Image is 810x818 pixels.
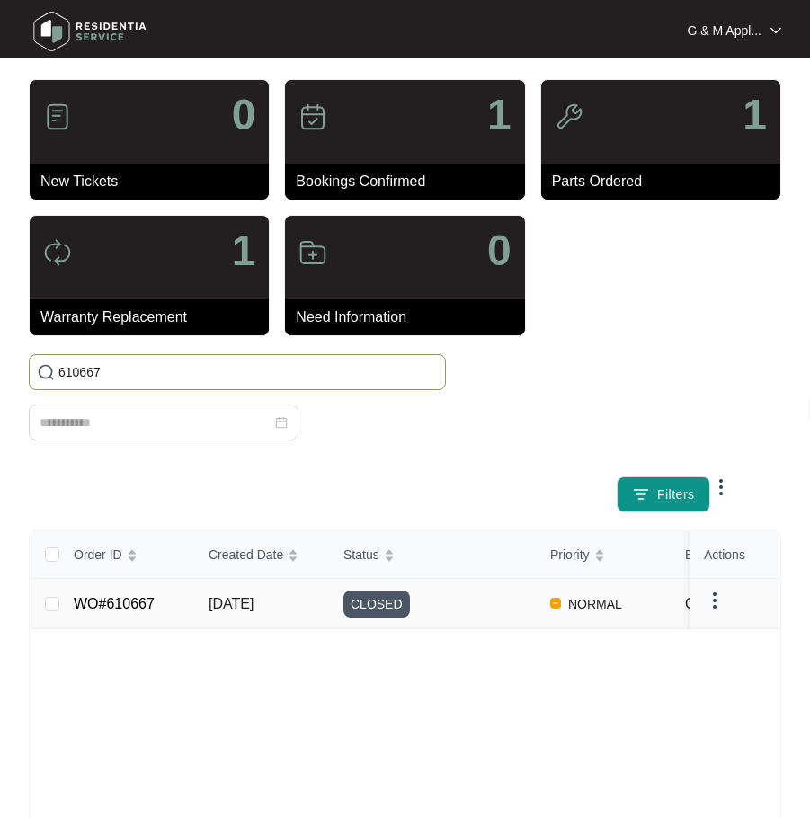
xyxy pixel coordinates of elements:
img: Vercel Logo [550,598,561,609]
img: icon [298,102,327,131]
p: 1 [743,93,767,137]
th: Status [329,531,536,579]
img: icon [43,238,72,267]
p: 1 [232,229,256,272]
span: Priority [550,545,590,565]
img: filter icon [632,485,650,503]
th: Priority [536,531,671,579]
span: Filters [657,485,695,504]
img: dropdown arrow [704,590,725,611]
span: Created Date [209,545,283,565]
img: icon [43,102,72,131]
p: Bookings Confirmed [296,171,524,192]
p: G & M Appl... [688,22,761,40]
a: WO#610667 [74,596,155,611]
th: Created Date [194,531,329,579]
span: Status [343,545,379,565]
img: residentia service logo [27,4,153,58]
p: Parts Ordered [552,171,780,192]
input: Search by Order Id, Assignee Name, Customer Name, Brand and Model [58,362,438,382]
th: Brand [671,531,761,579]
th: Order ID [59,531,194,579]
span: Brand [685,545,718,565]
th: Actions [690,531,779,579]
img: icon [555,102,583,131]
p: Need Information [296,307,524,328]
img: dropdown arrow [710,476,732,498]
img: search-icon [37,363,55,381]
span: Order ID [74,545,122,565]
span: [DATE] [209,596,254,611]
p: Warranty Replacement [40,307,269,328]
p: 1 [487,93,512,137]
p: New Tickets [40,171,269,192]
p: 0 [487,229,512,272]
img: dropdown arrow [770,26,781,35]
span: NORMAL [561,593,629,615]
span: Omega [685,596,732,611]
p: 0 [232,93,256,137]
button: filter iconFilters [617,476,710,512]
span: CLOSED [343,591,410,618]
img: icon [298,238,327,267]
